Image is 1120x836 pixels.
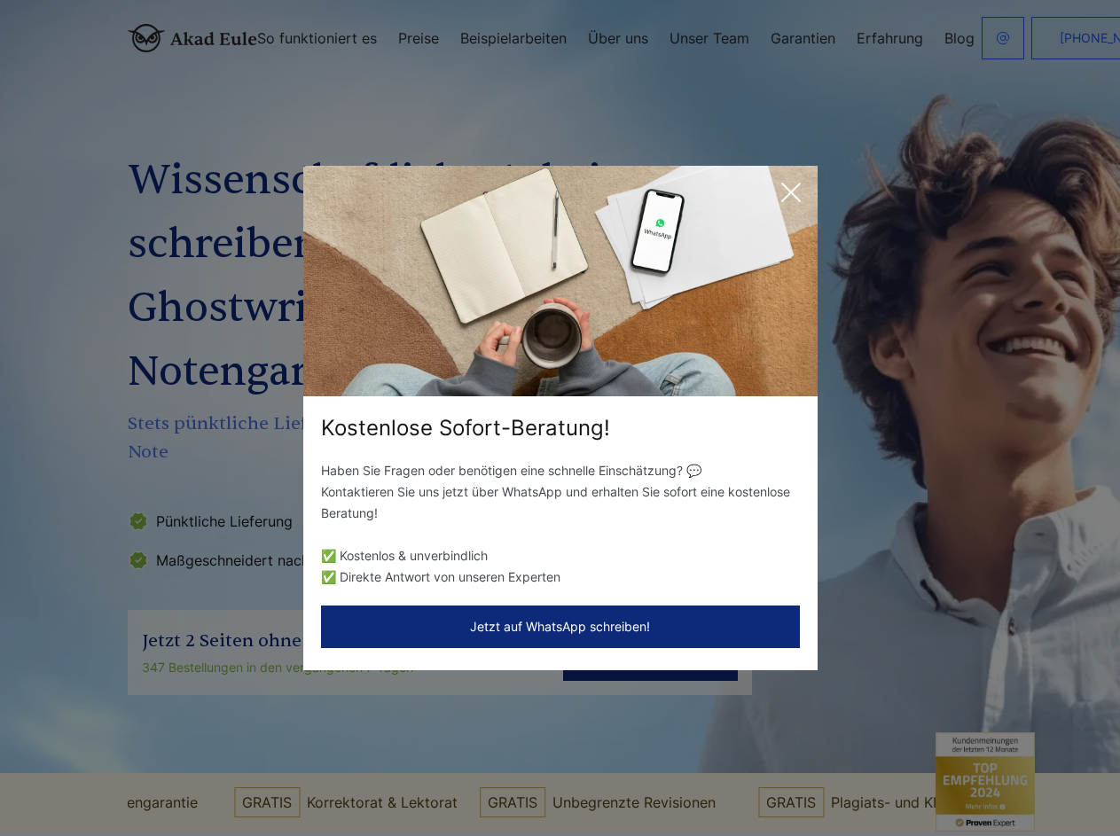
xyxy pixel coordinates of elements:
[303,166,818,396] img: exit
[944,31,975,45] a: Blog
[321,545,800,566] li: ✅ Kostenlos & unverbindlich
[321,606,800,648] button: Jetzt auf WhatsApp schreiben!
[857,31,923,45] a: Erfahrung
[303,414,818,442] div: Kostenlose Sofort-Beratung!
[670,31,749,45] a: Unser Team
[460,31,567,45] a: Beispielarbeiten
[996,31,1010,45] img: email
[771,31,835,45] a: Garantien
[128,24,257,52] img: logo
[588,31,648,45] a: Über uns
[321,566,800,588] li: ✅ Direkte Antwort von unseren Experten
[257,31,377,45] a: So funktioniert es
[321,460,800,524] p: Haben Sie Fragen oder benötigen eine schnelle Einschätzung? 💬 Kontaktieren Sie uns jetzt über Wha...
[398,31,439,45] a: Preise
